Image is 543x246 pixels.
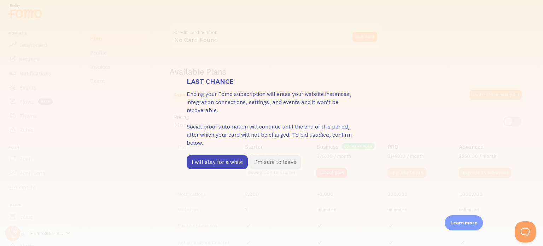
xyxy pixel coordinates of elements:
p: Learn more [450,219,477,226]
h3: Last chance [187,77,356,86]
button: I'm sure to leave [249,155,301,169]
div: Learn more [445,215,483,230]
iframe: Help Scout Beacon - Open [515,221,536,242]
button: I will stay for a while [187,155,248,169]
p: Ending your Fomo subscription will erase your website instances, integration connections, setting... [187,90,356,147]
i: adieu [315,131,329,138]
